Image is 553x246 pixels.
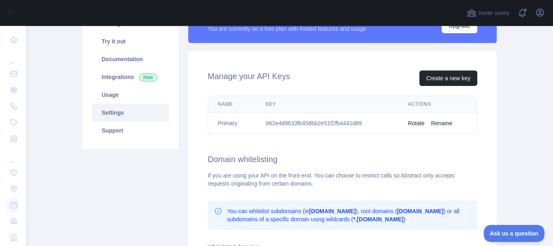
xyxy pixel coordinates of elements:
b: [DOMAIN_NAME] [309,208,356,214]
button: Invite users [465,6,511,19]
button: Rename [431,119,453,127]
a: Integrations New [92,68,169,86]
h2: Manage your API Keys [208,71,290,86]
iframe: Toggle Customer Support [484,225,545,242]
a: Usage [92,86,169,104]
div: If you are using your API on the front-end. You can choose to restrict calls so Abstract only acc... [208,171,477,188]
a: Try it out [92,32,169,50]
td: 962e4d9633fb458bb2e51f2fb4441d89 [256,113,398,134]
p: You can whitelist subdomains (ie ), root domains ( ) or all subdomains of a specific domain using... [227,207,471,223]
b: *.[DOMAIN_NAME] [353,216,403,222]
div: You are currently on a free plan with limited features and usage [208,25,366,33]
span: New [139,73,157,81]
a: Settings [92,104,169,122]
th: Name [208,96,256,113]
a: Support [92,122,169,139]
h2: Domain whitelisting [208,154,477,165]
button: Create a new key [419,71,477,86]
a: Documentation [92,50,169,68]
th: Key [256,96,398,113]
div: ... [6,49,19,65]
th: Actions [398,96,477,113]
b: [DOMAIN_NAME] [397,208,444,214]
span: Invite users [478,9,509,18]
td: Primary [208,113,256,134]
div: ... [6,148,19,164]
button: Rotate [408,119,424,127]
